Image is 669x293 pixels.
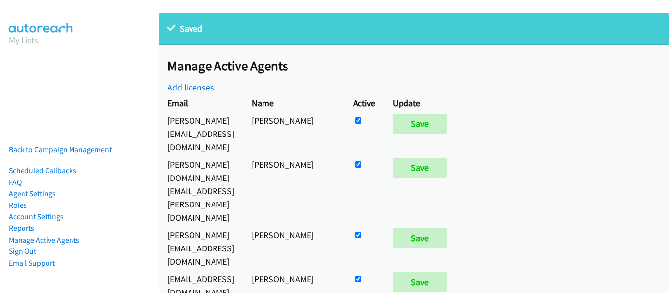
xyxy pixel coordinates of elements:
th: Email [159,94,243,112]
p: Saved [167,22,660,35]
td: [PERSON_NAME][EMAIL_ADDRESS][DOMAIN_NAME] [159,112,243,156]
a: My Lists [9,34,38,45]
a: Agent Settings [9,189,56,198]
td: [PERSON_NAME] [243,156,344,226]
input: Save [393,272,447,292]
td: [PERSON_NAME][EMAIL_ADDRESS][DOMAIN_NAME] [159,226,243,270]
input: Save [393,158,447,178]
a: Roles [9,201,27,210]
th: Update [384,94,460,112]
td: [PERSON_NAME][DOMAIN_NAME][EMAIL_ADDRESS][PERSON_NAME][DOMAIN_NAME] [159,156,243,226]
a: Reports [9,224,34,233]
a: Email Support [9,258,55,268]
a: Account Settings [9,212,64,221]
th: Name [243,94,344,112]
a: FAQ [9,178,22,187]
a: Add licenses [167,82,214,93]
h2: Manage Active Agents [167,58,669,74]
input: Save [393,228,447,248]
td: [PERSON_NAME] [243,112,344,156]
th: Active [344,94,384,112]
a: Scheduled Callbacks [9,166,76,175]
a: Sign Out [9,247,36,256]
a: Manage Active Agents [9,235,79,245]
td: [PERSON_NAME] [243,226,344,270]
a: Back to Campaign Management [9,145,112,154]
input: Save [393,114,447,134]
